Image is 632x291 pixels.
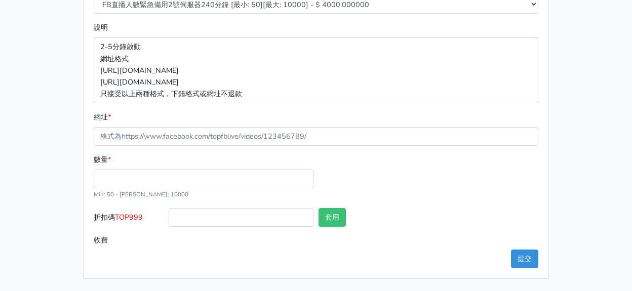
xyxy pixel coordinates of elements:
label: 折扣碼 [91,208,166,231]
p: 2-5分鐘啟動 網址格式 [URL][DOMAIN_NAME] [URL][DOMAIN_NAME] 只接受以上兩種格式，下錯格式或網址不退款 [94,37,538,103]
label: 說明 [94,22,108,33]
button: 提交 [511,250,538,268]
label: 收費 [91,231,166,250]
button: 套用 [319,208,346,227]
span: TOP999 [115,212,143,222]
small: Min: 50 - [PERSON_NAME]: 10000 [94,190,188,198]
label: 網址 [94,111,111,123]
label: 數量 [94,154,111,165]
input: 格式為https://www.facebook.com/topfblive/videos/123456789/ [94,127,538,146]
